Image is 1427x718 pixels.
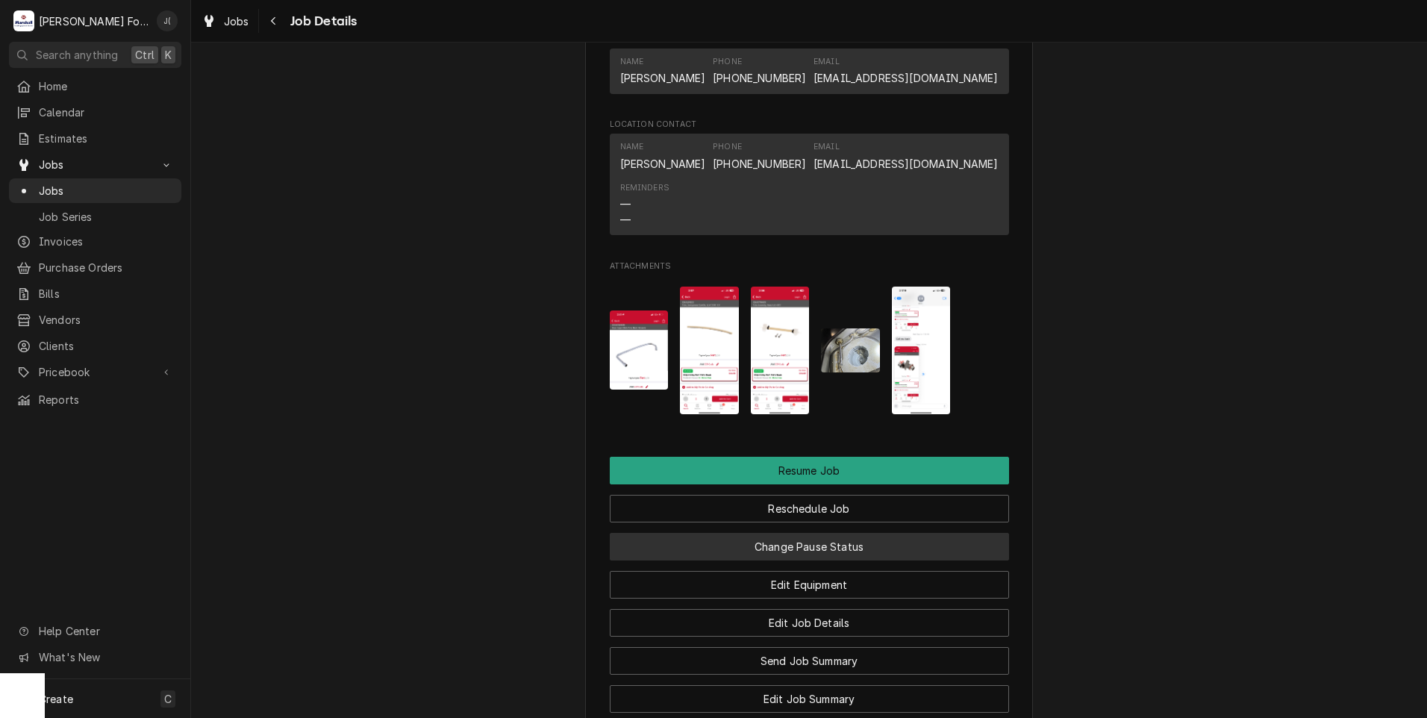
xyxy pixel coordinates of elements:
[39,649,172,665] span: What's New
[262,9,286,33] button: Navigate back
[620,156,706,172] div: [PERSON_NAME]
[36,47,118,63] span: Search anything
[13,10,34,31] div: Marshall Food Equipment Service's Avatar
[620,182,669,194] div: Reminders
[610,599,1009,637] div: Button Group Row
[610,637,1009,675] div: Button Group Row
[713,56,742,68] div: Phone
[165,47,172,63] span: K
[610,533,1009,561] button: Change Pause Status
[620,196,631,212] div: —
[39,209,174,225] span: Job Series
[9,74,181,99] a: Home
[39,13,149,29] div: [PERSON_NAME] Food Equipment Service
[610,484,1009,522] div: Button Group Row
[610,134,1009,236] div: Contact
[713,56,806,86] div: Phone
[610,34,1009,101] div: Job Contact
[821,328,880,372] img: bLiwFvJ8QwOP6omZ4n31
[610,457,1009,484] button: Resume Job
[9,645,181,669] a: Go to What's New
[157,10,178,31] div: J(
[814,157,998,170] a: [EMAIL_ADDRESS][DOMAIN_NAME]
[814,141,840,153] div: Email
[9,387,181,412] a: Reports
[39,338,174,354] span: Clients
[610,457,1009,484] div: Button Group Row
[164,691,172,707] span: C
[620,182,669,228] div: Reminders
[610,495,1009,522] button: Reschedule Job
[610,685,1009,713] button: Edit Job Summary
[680,287,739,414] img: AJQjmCutQmiNheYJ4IEx
[9,308,181,332] a: Vendors
[713,72,806,84] a: [PHONE_NUMBER]
[620,56,644,68] div: Name
[620,141,644,153] div: Name
[620,70,706,86] div: [PERSON_NAME]
[9,281,181,306] a: Bills
[39,104,174,120] span: Calendar
[9,100,181,125] a: Calendar
[713,157,806,170] a: [PHONE_NUMBER]
[39,623,172,639] span: Help Center
[814,141,998,171] div: Email
[751,287,810,414] img: G69DT0GWQZq5REjEXUQB
[39,286,174,302] span: Bills
[135,47,154,63] span: Ctrl
[196,9,255,34] a: Jobs
[610,260,1009,426] div: Attachments
[713,141,742,153] div: Phone
[620,56,706,86] div: Name
[610,49,1009,94] div: Contact
[157,10,178,31] div: Jeff Debigare (109)'s Avatar
[814,56,840,68] div: Email
[39,157,152,172] span: Jobs
[610,275,1009,425] span: Attachments
[610,260,1009,272] span: Attachments
[9,152,181,177] a: Go to Jobs
[39,392,174,408] span: Reports
[9,42,181,68] button: Search anythingCtrlK
[892,287,951,414] img: SimYkfcsQWaJWiNPFkoL
[620,141,706,171] div: Name
[610,571,1009,599] button: Edit Equipment
[610,647,1009,675] button: Send Job Summary
[39,131,174,146] span: Estimates
[286,11,357,31] span: Job Details
[39,78,174,94] span: Home
[9,178,181,203] a: Jobs
[9,205,181,229] a: Job Series
[713,141,806,171] div: Phone
[610,49,1009,101] div: Job Contact List
[610,609,1009,637] button: Edit Job Details
[610,119,1009,131] span: Location Contact
[39,260,174,275] span: Purchase Orders
[9,255,181,280] a: Purchase Orders
[9,229,181,254] a: Invoices
[610,119,1009,242] div: Location Contact
[9,619,181,643] a: Go to Help Center
[39,234,174,249] span: Invoices
[9,126,181,151] a: Estimates
[224,13,249,29] span: Jobs
[13,10,34,31] div: M
[9,360,181,384] a: Go to Pricebook
[814,72,998,84] a: [EMAIL_ADDRESS][DOMAIN_NAME]
[620,212,631,228] div: —
[39,312,174,328] span: Vendors
[610,561,1009,599] div: Button Group Row
[610,134,1009,243] div: Location Contact List
[39,364,152,380] span: Pricebook
[610,675,1009,713] div: Button Group Row
[39,693,73,705] span: Create
[610,522,1009,561] div: Button Group Row
[39,183,174,199] span: Jobs
[814,56,998,86] div: Email
[610,310,669,390] img: dI4lQqXLQWu2WEOVLvxM
[9,334,181,358] a: Clients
